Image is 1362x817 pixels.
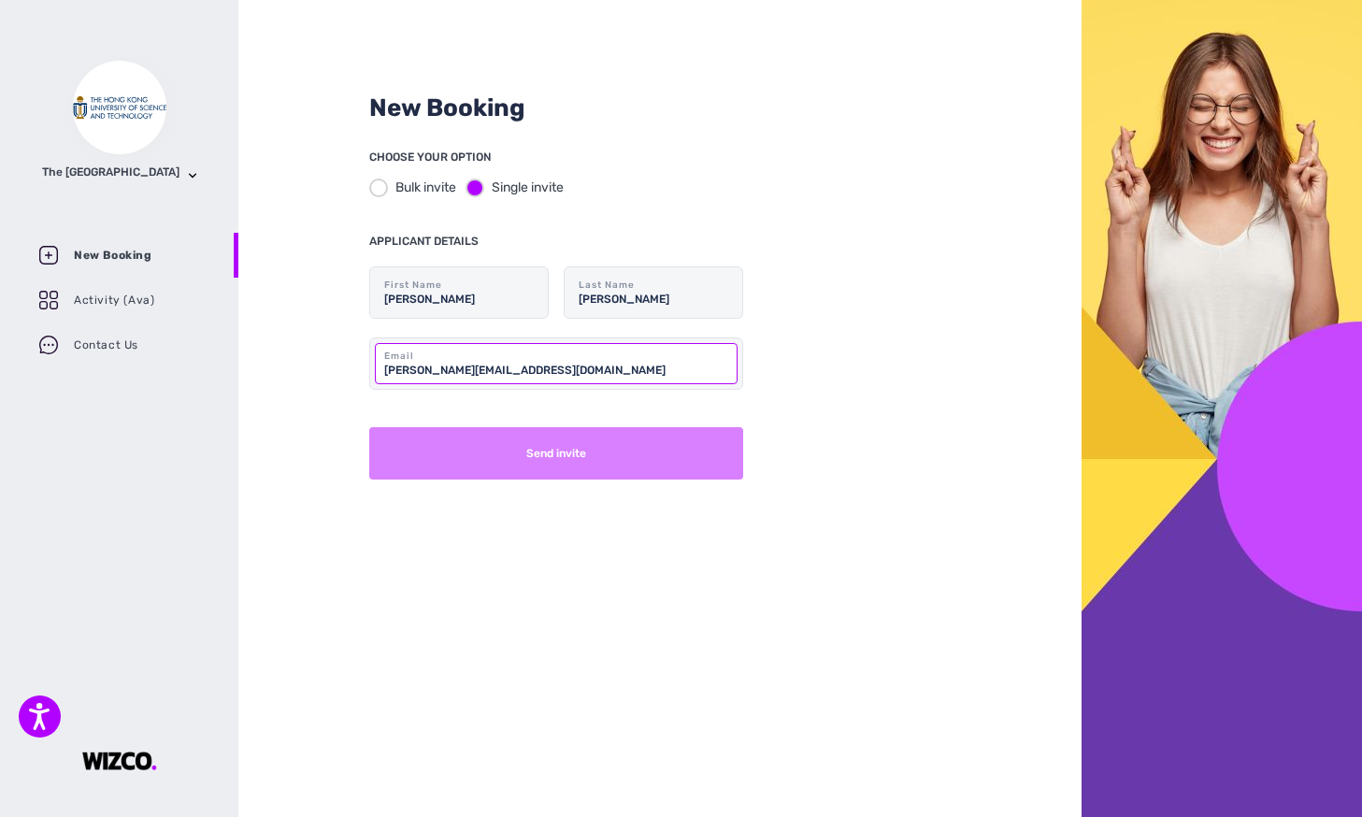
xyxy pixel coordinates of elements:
[42,165,179,179] h3: The [GEOGRAPHIC_DATA]
[37,244,60,266] img: booking-menu.9b7fd395.svg
[73,96,166,119] img: company_logo.svg
[369,230,743,252] p: APPLICANT DETAILS
[37,334,60,356] img: contact-us-menu.69139232.svg
[82,752,157,770] img: IauMAAAAASUVORK5CYII=
[37,289,60,311] img: dashboard-menu.95417094.svg
[369,427,743,480] button: Send invite
[395,178,456,197] div: Bulk invite
[189,172,196,179] img: chevron.5429b6f7.svg
[369,146,743,168] p: CHOOSE YOUR OPTION
[492,178,564,197] div: Single invite
[369,93,951,123] h2: New Booking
